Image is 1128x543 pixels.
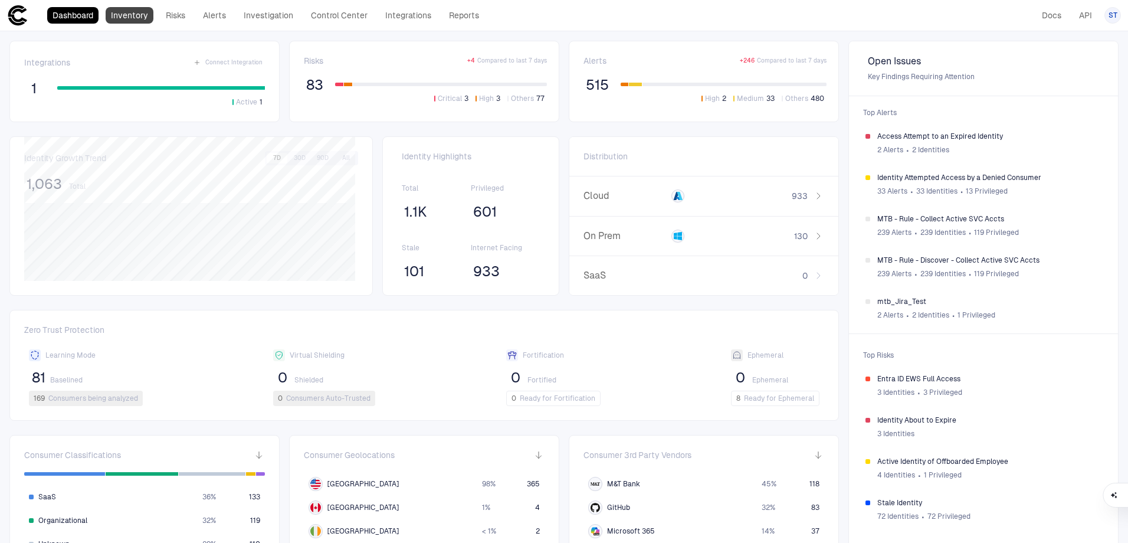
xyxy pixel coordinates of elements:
span: Identity Attempted Access by a Denied Consumer [877,173,1101,182]
span: 601 [473,203,497,221]
span: Learning Mode [45,351,96,360]
button: 1 [24,79,43,98]
span: ∙ [917,384,921,401]
a: Dashboard [47,7,99,24]
span: 72 Identities [877,512,919,521]
span: ∙ [968,224,972,241]
span: Active Identity of Offboarded Employee [877,457,1101,466]
button: 1.1K [402,202,429,221]
span: Integrations [24,57,70,68]
span: Microsoft 365 [607,526,655,536]
span: Ephemeral [747,351,783,360]
span: Consumer Classifications [24,450,121,460]
button: 81 [29,368,48,387]
span: MTB - Rule - Discover - Collect Active SVC Accts [877,256,1101,265]
span: 8 [736,394,740,403]
span: Total [402,184,471,193]
span: 33 Identities [916,187,958,196]
span: ∙ [906,141,910,159]
span: ∙ [914,224,918,241]
span: Entra ID EWS Full Access [877,374,1101,384]
div: GitHub [591,503,600,512]
span: Fortified [527,375,556,385]
span: 37 [811,526,819,536]
span: mtb_Jira_Test [877,297,1101,306]
span: 32 % [202,516,216,525]
a: Reports [444,7,484,24]
span: 0 [511,369,520,387]
span: 81 [32,369,45,387]
span: Cloud [583,190,663,202]
span: ∙ [914,265,918,283]
span: MTB - Rule - Collect Active SVC Accts [877,214,1101,224]
span: Distribution [583,151,628,162]
span: 1 [31,80,37,97]
span: Identity About to Expire [877,416,1101,425]
span: Top Alerts [856,101,1111,125]
span: 4 Identities [877,470,915,480]
a: Control Center [306,7,373,24]
img: CA [310,502,321,513]
button: Medium33 [731,93,777,104]
a: Risks [160,7,191,24]
span: GitHub [607,503,630,512]
span: 1 Privileged [958,310,995,320]
span: 3 Privileged [923,388,962,397]
span: Privileged [471,184,540,193]
span: < 1 % [482,526,496,536]
span: 1.1K [404,203,427,221]
span: 0 [802,270,808,281]
button: 0 [506,368,525,387]
span: ∙ [917,466,922,484]
span: SaaS [583,270,663,282]
button: 83 [304,76,326,94]
span: 83 [306,76,323,94]
span: M&T Bank [607,479,640,489]
button: 8Ready for Ephemeral [731,391,819,406]
span: Compared to last 7 days [757,57,827,65]
span: 1 Privileged [924,470,962,480]
span: Baselined [50,375,83,385]
span: Organizational [38,516,87,525]
span: ∙ [906,306,910,324]
span: 33 Alerts [877,187,907,196]
span: 133 [249,492,260,502]
a: API [1074,7,1097,24]
span: Total [69,182,86,191]
span: Shielded [294,375,323,385]
span: Identity Highlights [402,151,540,162]
span: 933 [792,191,808,201]
span: 2 Identities [912,145,949,155]
span: Risks [304,55,323,66]
button: All [335,153,356,163]
span: 13 Privileged [966,187,1008,196]
img: US [310,479,321,489]
span: Open Issues [868,55,1099,67]
span: 2 Alerts [877,310,903,320]
span: 36 % [202,492,216,502]
span: 239 Identities [920,228,966,237]
span: Key Findings Requiring Attention [868,72,1099,81]
span: Stale Identity [877,498,1101,508]
span: 119 Privileged [974,269,1019,279]
span: 0 [511,394,516,403]
span: Identity Growth Trend [24,153,106,163]
span: 72 Privileged [927,512,970,521]
button: 90D [312,153,333,163]
span: 2 [536,526,540,536]
span: 1 % [482,503,490,512]
span: 130 [794,231,808,241]
span: Active [236,97,257,107]
span: 33 [766,94,775,103]
span: ∙ [921,508,925,525]
span: ∙ [910,182,914,200]
span: 3 [464,94,468,103]
span: ∙ [960,182,964,200]
span: Zero Trust Protection [24,325,824,340]
span: High [705,94,720,103]
span: Consumer 3rd Party Vendors [583,450,691,460]
div: M&T Bank [591,479,600,489]
button: Critical3 [432,93,471,104]
span: Access Attempt to an Expired Identity [877,132,1101,141]
span: Compared to last 7 days [477,57,547,65]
